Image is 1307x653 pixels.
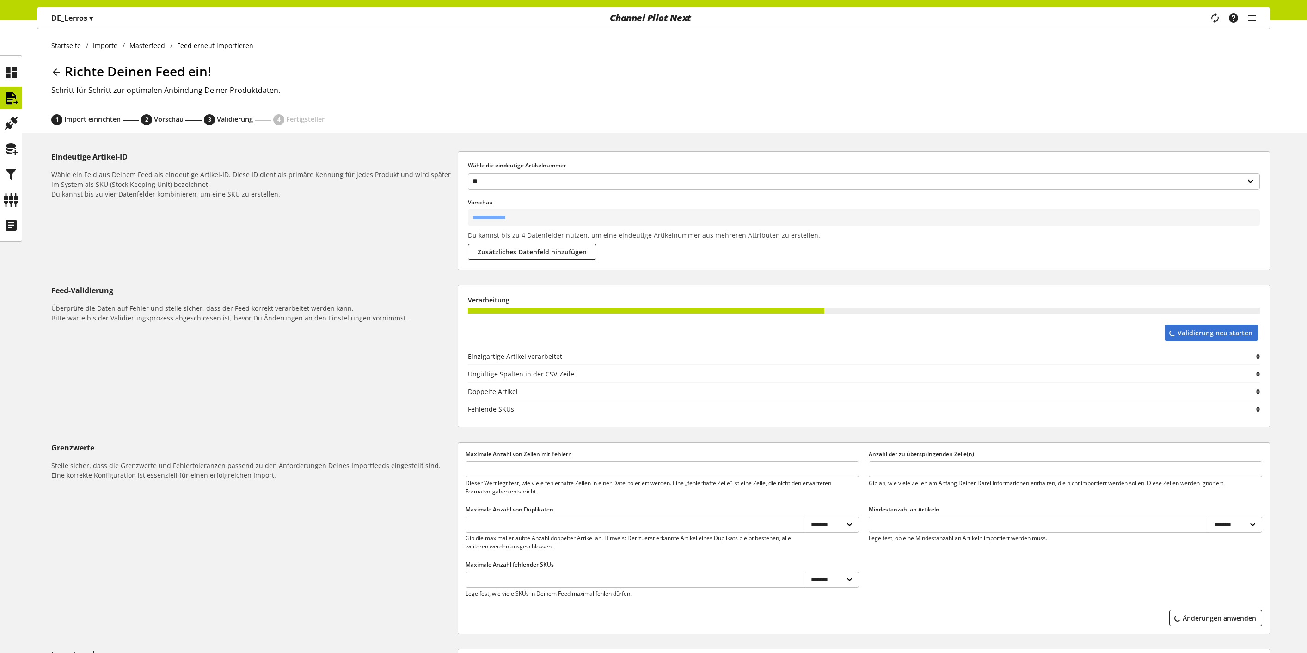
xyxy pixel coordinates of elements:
span: Import einrichten [64,115,121,123]
div: Doppelte Artikel [468,387,518,396]
span: 3 [208,116,211,124]
label: Verarbeitung [468,295,1260,305]
p: Lege fest, ob eine Mindestanzahl an Artikeln importiert werden muss. [869,534,1209,542]
span: Zusätzliches Datenfeld hinzufügen [478,247,587,257]
h6: Wähle ein Feld aus Deinem Feed als eindeutige Artikel-ID. Diese ID dient als primäre Kennung für ... [51,170,454,199]
p: Du kannst bis zu 4 Datenfelder nutzen, um eine eindeutige Artikelnummer aus mehreren Attributen z... [468,230,1260,240]
span: 2 [145,116,148,124]
h5: Feed-Validierung [51,285,454,296]
span: Vorschau [154,115,184,123]
h3: Wähle die eindeutige Artikelnummer [468,161,1260,170]
nav: main navigation [37,7,1270,29]
h2: Schritt für Schritt zur optimalen Anbindung Deiner Produktdaten. [51,85,1270,96]
span: 0 [1256,369,1260,379]
span: 0 [1256,351,1260,361]
a: Startseite [51,41,86,50]
label: Maximale Anzahl von Duplikaten [466,505,859,514]
label: Anzahl der zu überspringenden Zeile(n) [869,450,1262,458]
a: Importe [88,41,123,50]
span: Fertigstellen [286,115,326,123]
p: Dieser Wert legt fest, wie viele fehlerhafte Zeilen in einer Datei toleriert werden. Eine „fehler... [466,479,859,496]
span: Vorschau [468,198,493,206]
span: 4 [277,116,281,124]
p: Gib die maximal erlaubte Anzahl doppelter Artikel an. Hinweis: Der zuerst erkannte Artikel eines ... [466,534,806,551]
div: Fehlende SKUs [468,404,514,414]
h6: Stelle sicher, dass die Grenzwerte und Fehlertoleranzen passend zu den Anforderungen Deines Impor... [51,461,454,480]
a: Masterfeed [125,41,170,50]
p: Gib an, wie viele Zeilen am Anfang Deiner Datei Informationen enthalten, die nicht importiert wer... [869,479,1262,487]
p: Lege fest, wie viele SKUs in Deinem Feed maximal fehlen dürfen. [466,590,806,598]
span: 1 [55,116,59,124]
label: Mindestanzahl an Artikeln [869,505,1262,514]
h5: Grenzwerte [51,442,454,453]
button: Zusätzliches Datenfeld hinzufügen [468,244,596,260]
div: Ungültige Spalten in der CSV-Zeile [468,369,574,379]
h5: Eindeutige Artikel-ID [51,151,454,162]
label: Maximale Anzahl von Zeilen mit Fehlern [466,450,859,458]
span: Validierung [217,115,253,123]
span: Richte Deinen Feed ein! [65,62,211,80]
span: 0 [1256,387,1260,396]
span: ▾ [89,13,93,23]
label: Maximale Anzahl fehlender SKUs [466,561,859,569]
div: Einzigartige Artikel verarbeitet [468,351,562,361]
h6: Überprüfe die Daten auf Fehler und stelle sicher, dass der Feed korrekt verarbeitet werden kann. ... [51,303,454,323]
p: DE_Lerros [51,12,93,24]
span: 0 [1256,404,1260,414]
